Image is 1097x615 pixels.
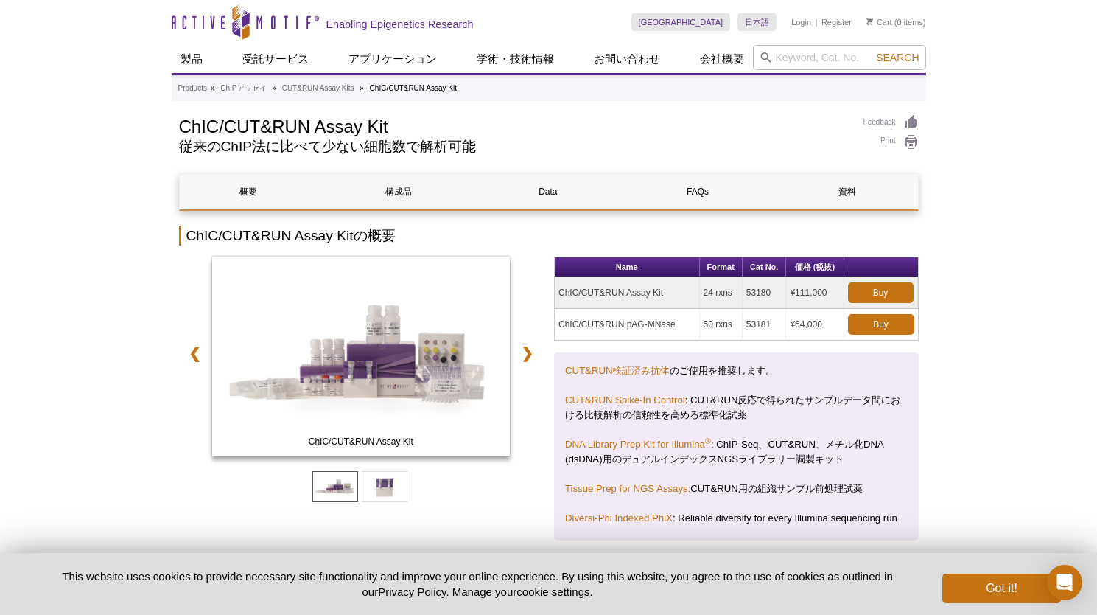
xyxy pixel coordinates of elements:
[565,483,690,494] a: Tissue Prep for NGS Assays:
[866,18,873,25] img: Your Cart
[743,309,787,341] td: 53181
[848,314,914,335] a: Buy
[700,257,743,277] th: Format
[179,140,849,153] h2: 従来のChIP法に比べて少ない細胞数で解析可能
[876,52,919,63] span: Search
[212,257,511,456] img: ChIC/CUT&RUN Assay Kit
[705,437,711,445] sup: ®
[866,17,892,27] a: Cart
[872,51,923,64] button: Search
[565,393,908,423] p: : CUT&RUN反応で得られたサンプルデータ間における比較解析の信頼性を高める標準化試薬
[468,45,563,73] a: 学術・技術情報
[565,439,711,450] a: DNA Library Prep Kit for Illumina®
[631,13,731,31] a: [GEOGRAPHIC_DATA]
[340,45,446,73] a: アプリケーション
[220,82,266,95] a: ChIPアッセイ
[700,277,743,309] td: 24 rxns
[179,226,919,246] h2: ChIC/CUT&RUN Assay Kitの概要
[691,45,753,73] a: 会社概要
[848,282,914,303] a: Buy
[778,174,916,209] a: 資料
[329,174,468,209] a: 構成品
[234,45,318,73] a: 受託サービス
[555,257,700,277] th: Name
[179,114,849,136] h1: ChIC/CUT&RUN Assay Kit
[565,482,908,496] p: CUT&RUN用の組織サンプル前処理試薬
[743,277,787,309] td: 53180
[786,277,844,309] td: ¥111,000
[360,84,364,92] li: »
[1047,565,1082,600] div: Open Intercom Messenger
[172,45,211,73] a: 製品
[516,586,589,598] button: cookie settings
[863,114,919,131] a: Feedback
[942,574,1060,603] button: Got it!
[272,84,276,92] li: »
[178,82,207,95] a: Products
[565,364,908,378] p: のご使用を推奨します。
[786,309,844,341] td: ¥64,000
[565,437,908,467] p: : ChIP-Seq、CUT&RUN、メチル化DNA (dsDNA)用のデュアルインデックスNGSライブラリー調製キット
[37,569,919,600] p: This website uses cookies to provide necessary site functionality and improve your online experie...
[565,395,685,406] a: CUT&RUN Spike-In Control
[737,13,777,31] a: 日本語
[753,45,926,70] input: Keyword, Cat. No.
[565,511,908,526] p: : Reliable diversity for every Illumina sequencing run
[628,174,767,209] a: FAQs
[378,586,446,598] a: Privacy Policy
[479,174,617,209] a: Data
[555,277,700,309] td: ChIC/CUT&RUN Assay Kit
[326,18,474,31] h2: Enabling Epigenetics Research
[863,134,919,150] a: Print
[179,336,211,370] a: ❮
[180,174,318,209] a: 概要
[866,13,926,31] li: (0 items)
[700,309,743,341] td: 50 rxns
[786,257,844,277] th: 価格 (税抜)
[555,309,700,341] td: ChIC/CUT&RUN pAG-MNase
[215,434,507,449] span: ChIC/CUT&RUN Assay Kit
[282,82,354,95] a: CUT&RUN Assay Kits
[816,13,818,31] li: |
[565,365,670,376] a: CUT&RUN検証済み抗体
[821,17,852,27] a: Register
[511,336,543,370] a: ❯
[212,257,511,460] a: ChIC/CUT&RUN Assay Kit
[211,84,215,92] li: »
[565,512,673,524] a: Diversi-Phi Indexed PhiX
[585,45,669,73] a: お問い合わせ
[791,17,811,27] a: Login
[743,257,787,277] th: Cat No.
[370,84,457,92] li: ChIC/CUT&RUN Assay Kit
